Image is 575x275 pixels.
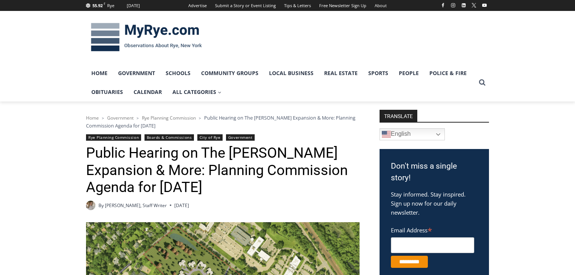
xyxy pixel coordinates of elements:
a: X [469,1,478,10]
a: YouTube [480,1,489,10]
a: Author image [86,201,95,210]
a: Government [107,115,134,121]
a: Sports [363,64,394,83]
span: > [199,115,201,121]
h1: Public Hearing on The [PERSON_NAME] Expansion & More: Planning Commission Agenda for [DATE] [86,144,360,196]
a: Schools [160,64,196,83]
span: 55.92 [92,3,103,8]
a: People [394,64,424,83]
span: By [98,202,104,209]
nav: Primary Navigation [86,64,475,102]
button: View Search Form [475,76,489,89]
span: > [102,115,104,121]
a: Government [113,64,160,83]
a: Government [226,134,255,141]
span: Public Hearing on The [PERSON_NAME] Expansion & More: Planning Commission Agenda for [DATE] [86,114,355,129]
a: Boards & Commissions [145,134,194,141]
a: Community Groups [196,64,264,83]
a: Police & Fire [424,64,472,83]
strong: TRANSLATE [380,110,417,122]
span: > [137,115,139,121]
a: Rye Planning Commission [86,134,141,141]
a: Linkedin [459,1,468,10]
div: [DATE] [127,2,140,9]
div: Rye [107,2,114,9]
a: Local Business [264,64,319,83]
a: Rye Planning Commission [142,115,196,121]
img: en [382,130,391,139]
time: [DATE] [174,202,189,209]
span: F [104,2,105,6]
a: Instagram [449,1,458,10]
nav: Breadcrumbs [86,114,360,129]
label: Email Address [391,223,474,236]
a: Calendar [128,83,167,101]
a: Home [86,64,113,83]
a: English [380,128,445,140]
a: Facebook [438,1,447,10]
a: Real Estate [319,64,363,83]
img: MyRye.com [86,18,207,57]
a: City of Rye [197,134,223,141]
span: All Categories [172,88,221,96]
a: Obituaries [86,83,128,101]
a: All Categories [167,83,227,101]
a: [PERSON_NAME], Staff Writer [105,202,167,209]
h3: Don't miss a single story! [391,160,478,184]
p: Stay informed. Stay inspired. Sign up now for our daily newsletter. [391,190,478,217]
a: Home [86,115,99,121]
img: (PHOTO: MyRye.com Summer 2023 intern Beatrice Larzul.) [86,201,95,210]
